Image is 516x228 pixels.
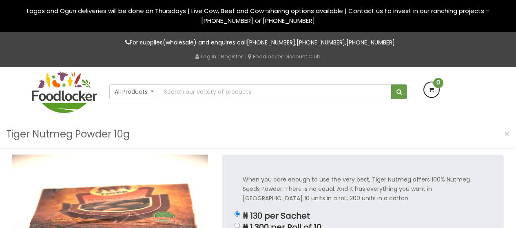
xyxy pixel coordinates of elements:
a: Foodlocker Discount Club [248,53,321,60]
h3: Tiger Nutmeg Powder 10g [6,126,130,142]
img: FoodLocker [32,71,97,113]
span: | [218,52,219,60]
input: ₦ 1,300 per Roll of 10 [235,223,240,228]
span: 0 [433,78,443,88]
span: | [245,52,246,60]
input: ₦ 130 per Sachet [235,211,240,217]
a: [PHONE_NUMBER] [346,38,395,46]
p: When you care enough to use the very best, Tiger Nutmeg offers 100% Nutmeg Seeds Powder. There is... [243,175,483,203]
button: All Products [109,84,159,99]
span: × [504,128,510,140]
a: [PHONE_NUMBER] [247,38,295,46]
a: [PHONE_NUMBER] [297,38,345,46]
a: Register [221,53,243,60]
span: Lagos and Ogun deliveries will be done on Thursdays | Live Cow, Beef and Cow-sharing options avai... [27,7,489,25]
input: Search our variety of products [159,84,391,99]
a: Log in [195,53,216,60]
p: ₦ 130 per Sachet [243,211,483,221]
button: Close [500,126,514,142]
p: For supplies(wholesale) and enquires call , , [32,38,485,47]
